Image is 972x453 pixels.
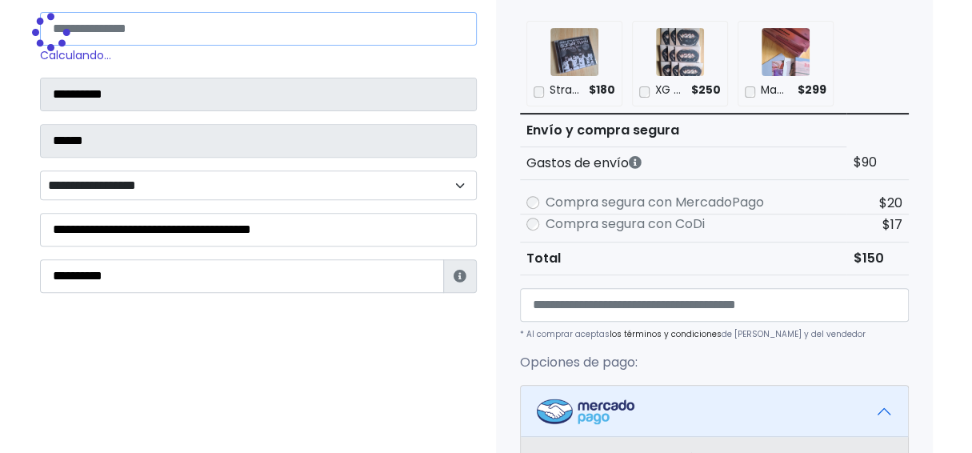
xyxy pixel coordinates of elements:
[654,82,686,98] p: XG - WOKE UP
[846,146,908,179] td: $90
[520,242,847,275] th: Total
[520,114,847,147] th: Envío y compra segura
[546,193,764,212] label: Compra segura con MercadoPago
[846,242,908,275] td: $150
[520,353,909,372] p: Opciones de pago:
[589,82,615,98] span: $180
[454,270,466,283] i: Estafeta lo usará para ponerse en contacto en caso de tener algún problema con el envío
[882,215,902,234] span: $17
[691,82,721,98] span: $250
[549,82,583,98] p: Stray Kids - Social Path
[879,194,902,212] span: $20
[762,28,810,76] img: Mamamoo - 1Micon
[629,156,642,169] i: Los gastos de envío dependen de códigos postales. ¡Te puedes llevar más productos en un solo envío !
[520,328,909,340] p: * Al comprar aceptas de [PERSON_NAME] y del vendedor
[760,82,792,98] p: Mamamoo - 1Micon
[520,146,847,179] th: Gastos de envío
[656,28,704,76] img: XG - WOKE UP
[550,28,598,76] img: Stray Kids - Social Path
[546,214,705,234] label: Compra segura con CoDi
[798,82,826,98] span: $299
[610,328,722,340] a: los términos y condiciones
[537,399,634,424] img: Mercadopago Logo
